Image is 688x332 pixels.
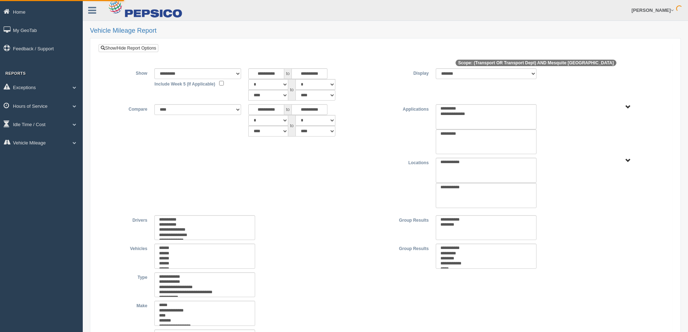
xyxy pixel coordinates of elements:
label: Compare [104,104,151,113]
label: Type [104,272,151,281]
label: Drivers [104,215,151,224]
label: Group Results [385,244,432,252]
span: Scope: (Transport OR Transport Dept) AND Mesquite [GEOGRAPHIC_DATA] [456,60,616,66]
label: Include Week 5 (If Applicable) [154,79,215,88]
label: Group Results [385,215,432,224]
label: Show [104,68,151,77]
a: Show/Hide Report Options [99,44,158,52]
h2: Vehicle Mileage Report [90,27,681,34]
span: to [284,104,291,115]
label: Vehicles [104,244,151,252]
span: to [288,115,295,137]
label: Make [104,301,151,309]
label: Display [385,68,432,77]
label: Locations [385,158,432,166]
span: to [288,79,295,101]
label: Applications [385,104,432,113]
span: to [284,68,291,79]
